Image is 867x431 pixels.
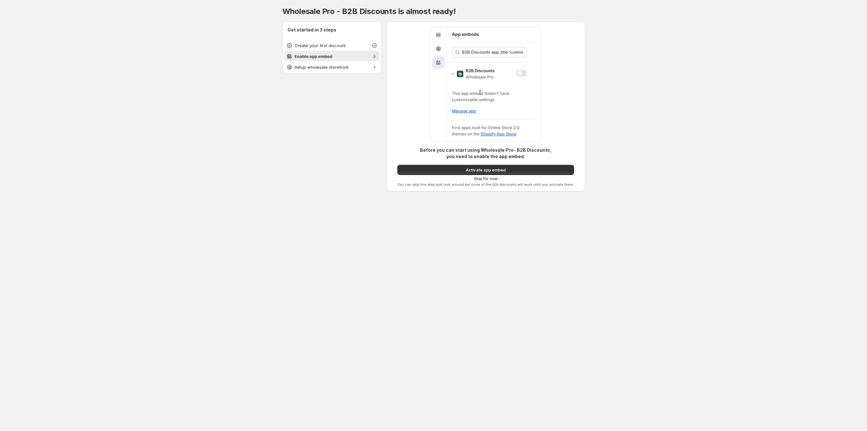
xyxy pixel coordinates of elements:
span: Activate app embed [466,167,506,173]
span: Setup wholesale storefront [295,65,349,70]
span: Enable app embed [295,54,332,59]
p: You can skip this step and look around but none of the b2b discounts will work until you activate... [397,183,574,186]
p: Before you can start using Wholesale Pro- B2B Discounts, you need to enable the app embed. [419,147,552,160]
img: Wholesale Pro app embed [430,27,541,142]
span: Skip for now [474,176,498,181]
span: Create your first discount [295,43,346,48]
button: Activate app embed [397,165,574,175]
h1: Wholesale Pro - B2B Discounts is almost ready! [282,6,585,17]
button: Skip for now [471,175,500,183]
h2: Get started in 3 steps [288,27,376,33]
